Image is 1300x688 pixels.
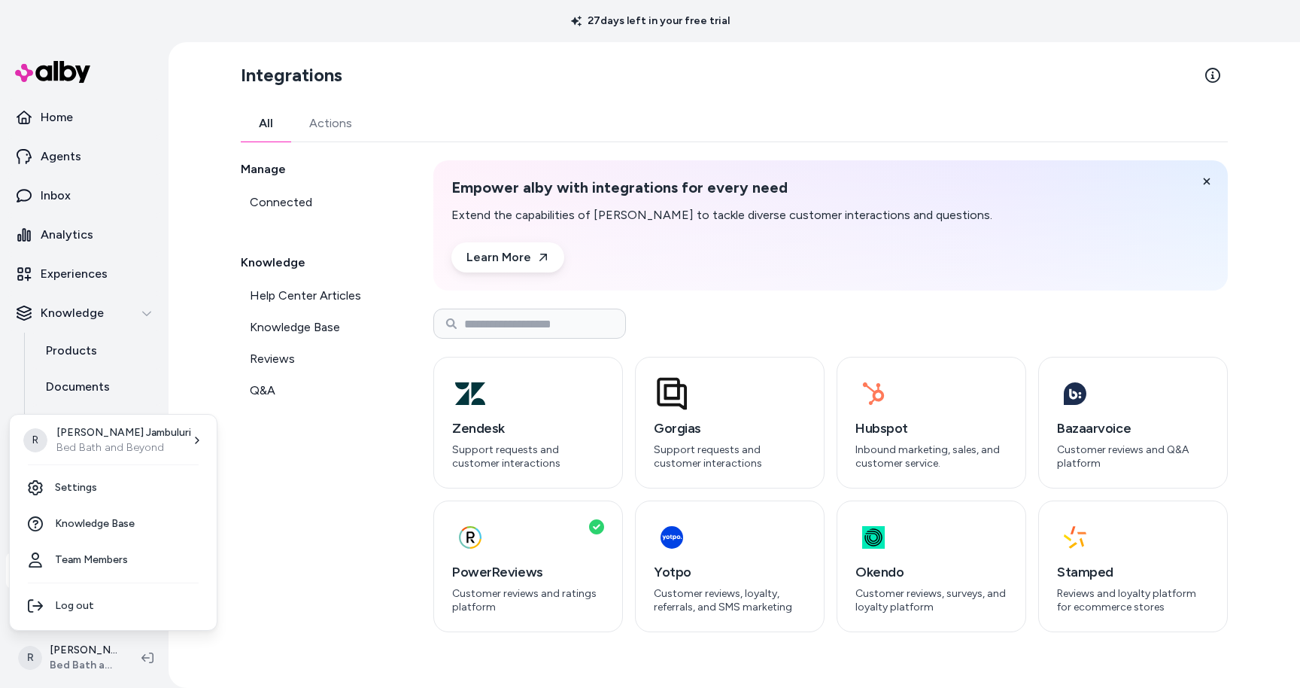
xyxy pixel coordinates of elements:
span: Knowledge Base [55,516,135,531]
p: [PERSON_NAME] Jambuluri [56,425,191,440]
div: Log out [16,588,211,624]
a: Team Members [16,542,211,578]
p: Bed Bath and Beyond [56,440,191,455]
span: R [23,428,47,452]
a: Settings [16,470,211,506]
